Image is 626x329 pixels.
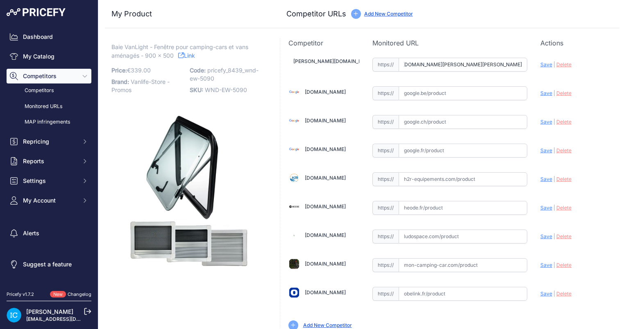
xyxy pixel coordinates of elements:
[190,67,206,74] span: Code:
[7,8,66,16] img: Pricefy Logo
[399,144,527,158] input: google.fr/product
[372,115,399,129] span: https://
[111,78,170,93] span: Vanlife-Store - Promos
[23,72,77,80] span: Competitors
[23,157,77,165] span: Reports
[7,291,34,298] div: Pricefy v1.7.2
[178,50,195,61] a: Link
[556,147,572,153] span: Delete
[540,205,552,211] span: Save
[372,258,399,272] span: https://
[111,65,185,76] p: €
[372,287,399,301] span: https://
[553,233,555,239] span: |
[399,86,527,100] input: google.be/product
[553,147,555,153] span: |
[553,119,555,125] span: |
[399,172,527,186] input: h2r-equipements.com/product
[7,49,91,64] a: My Catalog
[399,258,527,272] input: mon-camping-car.com/product
[7,69,91,83] button: Competitors
[7,134,91,149] button: Repricing
[540,61,552,68] span: Save
[556,205,572,211] span: Delete
[399,201,527,215] input: heode.fr/product
[7,29,91,44] a: Dashboard
[293,58,375,64] a: [PERSON_NAME][DOMAIN_NAME]
[556,233,572,239] span: Delete
[50,291,66,298] span: New
[399,115,527,129] input: google.ch/product
[540,262,552,268] span: Save
[111,42,248,61] span: Baie VanLight - Fenêtre pour camping-cars et vans aménagés - 900 x 500
[305,117,346,124] a: [DOMAIN_NAME]
[372,230,399,243] span: https://
[7,29,91,281] nav: Sidebar
[372,144,399,158] span: https://
[556,61,572,68] span: Delete
[7,193,91,208] button: My Account
[23,196,77,205] span: My Account
[205,86,247,93] span: WND-EW-5090
[7,174,91,188] button: Settings
[540,38,611,48] p: Actions
[540,90,552,96] span: Save
[305,203,346,210] a: [DOMAIN_NAME]
[111,8,263,20] h3: My Product
[540,147,552,153] span: Save
[26,316,112,322] a: [EMAIL_ADDRESS][DOMAIN_NAME]
[556,291,572,297] span: Delete
[305,89,346,95] a: [DOMAIN_NAME]
[288,38,359,48] p: Competitor
[305,232,346,238] a: [DOMAIN_NAME]
[190,67,259,82] span: pricefy_8439_wnd-ew-5090
[364,11,413,17] a: Add New Competitor
[372,201,399,215] span: https://
[372,172,399,186] span: https://
[7,99,91,114] a: Monitored URLs
[540,119,552,125] span: Save
[553,262,555,268] span: |
[7,154,91,169] button: Reports
[553,205,555,211] span: |
[131,67,151,74] span: 339.00
[7,115,91,129] a: MAP infringements
[553,176,555,182] span: |
[540,233,552,239] span: Save
[399,230,527,243] input: ludospace.com/product
[556,262,572,268] span: Delete
[556,119,572,125] span: Delete
[111,67,127,74] span: Price:
[23,137,77,146] span: Repricing
[111,78,129,85] span: Brand:
[7,257,91,272] a: Suggest a feature
[26,308,73,315] a: [PERSON_NAME]
[399,58,527,72] input: berger-camping.fr/product
[7,83,91,98] a: Competitors
[553,291,555,297] span: |
[303,322,352,328] a: Add New Competitor
[372,58,399,72] span: https://
[540,291,552,297] span: Save
[305,146,346,152] a: [DOMAIN_NAME]
[553,61,555,68] span: |
[286,8,346,20] h3: Competitor URLs
[372,86,399,100] span: https://
[556,176,572,182] span: Delete
[305,175,346,181] a: [DOMAIN_NAME]
[305,289,346,295] a: [DOMAIN_NAME]
[372,38,527,48] p: Monitored URL
[556,90,572,96] span: Delete
[190,86,203,93] span: SKU:
[68,291,91,297] a: Changelog
[305,261,346,267] a: [DOMAIN_NAME]
[399,287,527,301] input: obelink.fr/product
[553,90,555,96] span: |
[7,226,91,241] a: Alerts
[540,176,552,182] span: Save
[23,177,77,185] span: Settings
